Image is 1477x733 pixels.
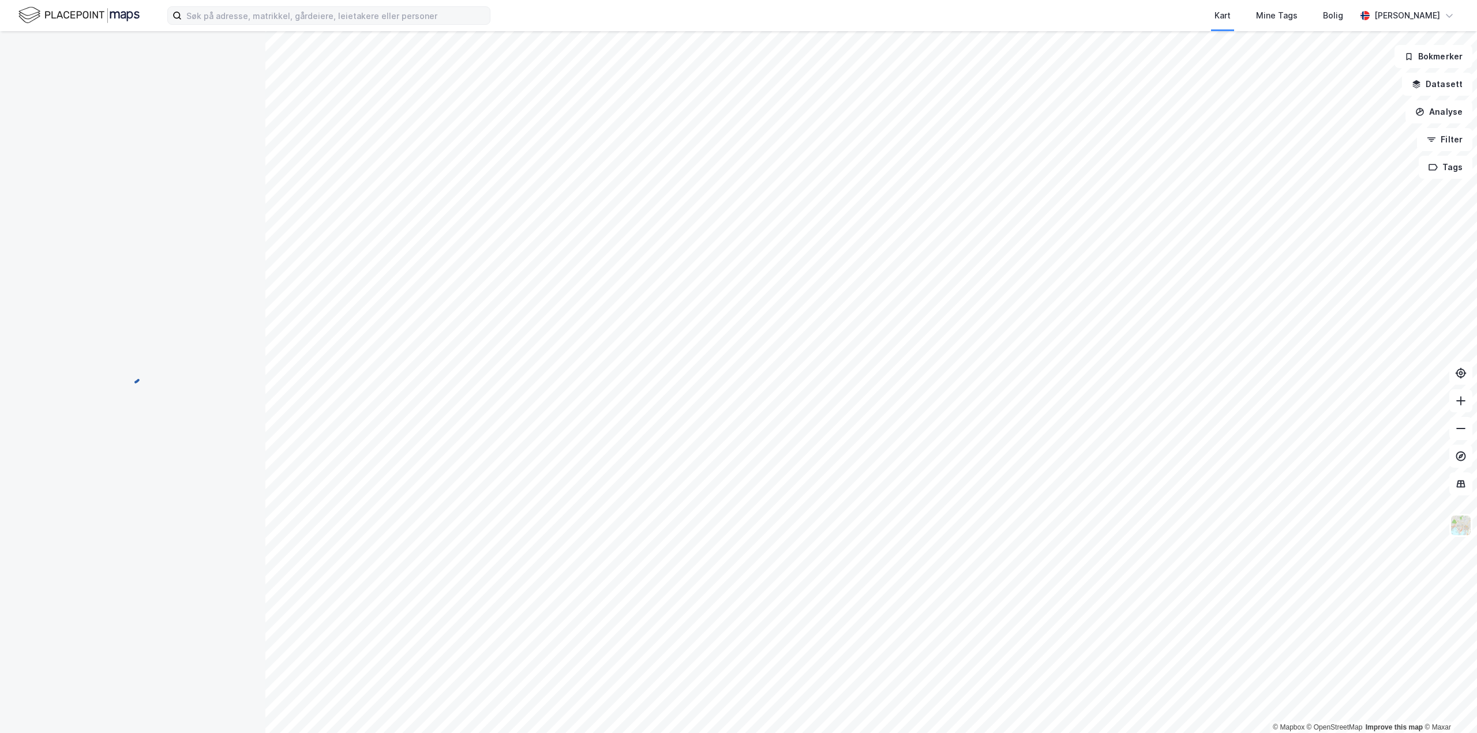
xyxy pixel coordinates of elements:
div: [PERSON_NAME] [1374,9,1440,22]
a: Improve this map [1366,723,1423,731]
input: Søk på adresse, matrikkel, gårdeiere, leietakere eller personer [182,7,490,24]
button: Analyse [1405,100,1472,123]
div: Kart [1214,9,1231,22]
button: Filter [1417,128,1472,151]
div: Mine Tags [1256,9,1298,22]
div: Bolig [1323,9,1343,22]
div: Kontrollprogram for chat [1419,678,1477,733]
button: Datasett [1402,73,1472,96]
a: Mapbox [1273,723,1304,731]
a: OpenStreetMap [1307,723,1363,731]
img: logo.f888ab2527a4732fd821a326f86c7f29.svg [18,5,140,25]
button: Bokmerker [1394,45,1472,68]
img: Z [1450,514,1472,536]
iframe: Chat Widget [1419,678,1477,733]
button: Tags [1419,156,1472,179]
img: spinner.a6d8c91a73a9ac5275cf975e30b51cfb.svg [123,366,142,385]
